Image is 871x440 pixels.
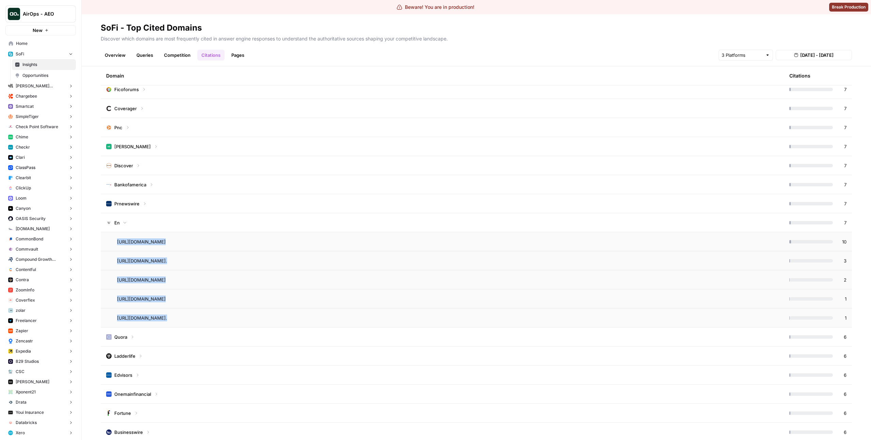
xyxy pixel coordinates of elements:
[838,410,847,417] span: 6
[5,101,76,112] button: Smartcat
[5,38,76,49] a: Home
[114,219,120,226] span: En
[16,226,50,232] span: [DOMAIN_NAME]
[16,216,46,222] span: OASIS Security
[8,165,13,170] img: z4c86av58qw027qbtb91h24iuhub
[5,81,76,91] button: [PERSON_NAME] [PERSON_NAME] at Work
[8,104,13,109] img: rkye1xl29jr3pw1t320t03wecljb
[8,145,13,150] img: 78cr82s63dt93a7yj2fue7fuqlci
[8,400,13,405] img: xlnxy62qy0pya9imladhzo8ewa3z
[5,356,76,367] button: 829 Studios
[5,397,76,407] button: Drata
[16,103,34,109] span: Smartcat
[16,328,28,334] span: Zapier
[5,407,76,418] button: Youi Insurance
[838,124,847,131] span: 7
[8,196,13,201] img: wev6amecshr6l48lvue5fy0bkco1
[776,50,852,60] button: [DATE] - [DATE]
[5,193,76,203] button: Loom
[114,181,146,188] span: Bankofamerica
[16,83,66,89] span: [PERSON_NAME] [PERSON_NAME] at Work
[114,124,122,131] span: Pnc
[16,430,25,436] span: Xero
[101,22,202,33] div: SoFi - Top Cited Domains
[12,59,76,70] a: Insights
[829,3,868,12] button: Break Production
[16,40,73,47] span: Home
[16,256,66,263] span: Compound Growth Marketing
[106,334,112,340] img: eeviwpspp8ju4lqomuq2et9ptao5
[22,72,73,79] span: Opportunities
[5,5,76,22] button: Workspace: AirOps - AEO
[16,205,31,211] span: Canyon
[16,287,34,293] span: ZoomInfo
[106,182,112,187] img: lxc1mis8j9ik61fqqpps35coniuo
[117,276,166,283] span: [URL][DOMAIN_NAME]
[5,244,76,254] button: Commvault
[106,220,112,225] img: vm3p9xuvjyp37igu3cuc8ys7u6zv
[106,410,112,416] img: dmt1ro2zy4pr79o6t2b6xi4geqca
[197,50,225,61] a: Citations
[838,238,847,245] span: 10
[16,134,28,140] span: Chime
[8,379,13,384] img: ybhjxa9n8mcsu845nkgo7g1ynw8w
[8,430,13,435] img: wbynuzzq6lj3nzxpt1e3y1j7uzng
[8,186,13,190] img: nyvnio03nchgsu99hj5luicuvesv
[16,144,30,150] span: Checkr
[5,25,76,35] button: New
[800,52,834,58] span: [DATE] - [DATE]
[5,122,76,132] button: Check Point Software
[114,429,143,436] span: Businesswire
[5,295,76,305] button: Coverflex
[16,267,36,273] span: Contentful
[8,308,13,313] img: 6os5al305rae5m5hhkke1ziqya7s
[397,4,474,11] div: Beware! You are in production!
[8,318,13,323] img: a9mur837mohu50bzw3stmy70eh87
[838,295,847,302] span: 1
[838,334,847,340] span: 6
[838,143,847,150] span: 7
[8,94,13,99] img: jkhkcar56nid5uw4tq7euxnuco2o
[8,226,13,231] img: k09s5utkby11dt6rxf2w9zgb46r0
[8,359,13,364] img: lwh15xca956raf2qq0149pkro8i6
[16,185,31,191] span: ClickUp
[8,339,13,343] img: s6x7ltuwawlcg2ux8d2ne4wtho4t
[8,369,13,374] img: yvejo61whxrb805zs4m75phf6mr8
[838,315,847,321] span: 1
[227,50,248,61] a: Pages
[8,124,13,129] img: gddfodh0ack4ddcgj10xzwv4nyos
[5,316,76,326] button: Freelancer
[5,285,76,295] button: ZoomInfo
[5,183,76,193] button: ClickUp
[114,410,131,417] span: Fortune
[114,200,139,207] span: Prnewswire
[8,257,13,262] img: kaevn8smg0ztd3bicv5o6c24vmo8
[23,11,64,17] span: AirOps - AEO
[5,91,76,101] button: Chargebee
[114,391,151,397] span: Onemainfinancial
[16,195,27,201] span: Loom
[8,390,13,394] img: f3qlg7l68rn02bi2w2fqsnsvhk74
[838,372,847,378] span: 6
[5,336,76,346] button: Zencastr
[16,399,27,405] span: Drata
[8,410,13,415] img: lz9q0o5e76kdfkipbgrbf2u66370
[5,49,76,59] button: SoFi
[16,338,33,344] span: Zencastr
[8,420,13,425] img: 68x31kg9cvjq1z98h94sc45jw63t
[106,125,112,130] img: bdbeeja662osil4x0gt3aswj8ebn
[132,50,157,61] a: Queries
[5,234,76,244] button: CommonBond
[114,353,135,359] span: Ladderlife
[106,429,112,435] img: riv0oonx9ld5y4ppejqlwxzbu48c
[838,219,847,226] span: 7
[8,155,13,160] img: h6qlr8a97mop4asab8l5qtldq2wv
[5,132,76,142] button: Chime
[5,142,76,152] button: Checkr
[106,144,112,149] img: z10ul8jjo9kcu3qmyo2673zkjny0
[5,214,76,224] button: OASIS Security
[106,163,112,168] img: bqgl29juvk0uu3qq1uv3evh0wlvg
[16,369,24,375] span: CSC
[16,236,43,242] span: CommonBond
[16,389,36,395] span: Xponent21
